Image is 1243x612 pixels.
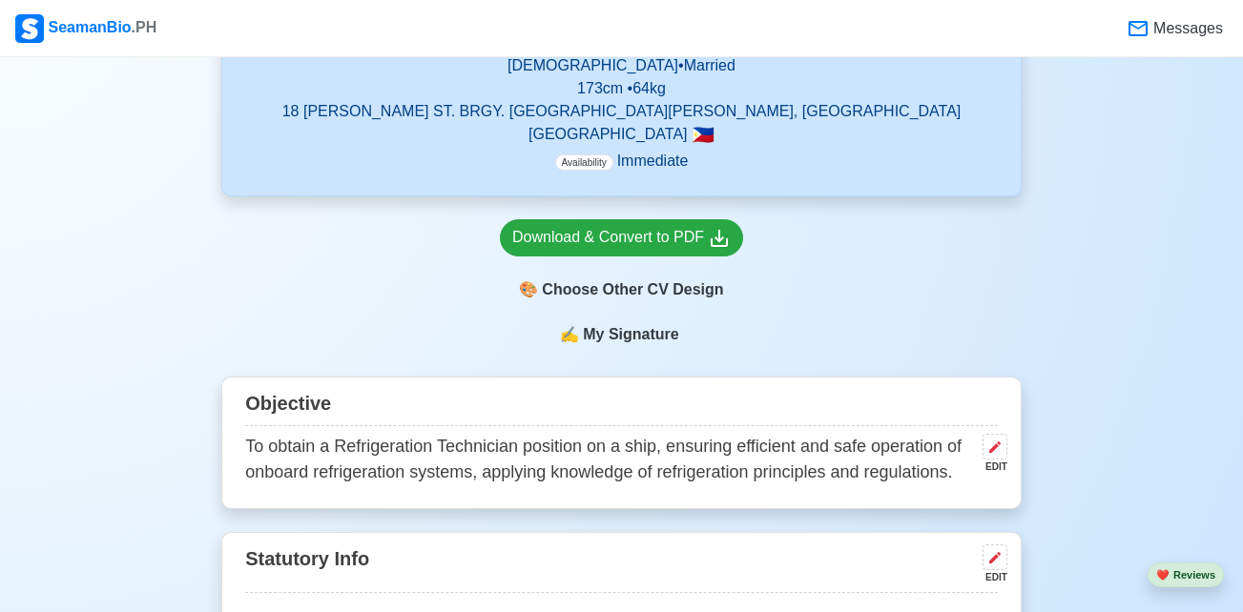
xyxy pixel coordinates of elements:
span: .PH [132,19,157,35]
div: Download & Convert to PDF [512,226,731,250]
div: EDIT [975,459,1007,474]
p: Immediate [555,150,689,173]
div: Choose Other CV Design [500,272,743,308]
span: Availability [555,154,613,171]
p: 173 cm • 64 kg [245,77,998,100]
p: [DEMOGRAPHIC_DATA] • Married [245,54,998,77]
a: Download & Convert to PDF [500,219,743,256]
div: Statutory Info [245,541,998,593]
span: paint [519,278,538,301]
span: 🇵🇭 [692,126,715,144]
span: sign [560,323,579,346]
img: Logo [15,14,44,43]
button: heartReviews [1148,562,1224,588]
p: To obtain a Refrigeration Technician position on a ship, ensuring efficient and safe operation of... [245,434,975,485]
p: 18 [PERSON_NAME] ST. BRGY. [GEOGRAPHIC_DATA][PERSON_NAME], [GEOGRAPHIC_DATA] [245,100,998,123]
div: SeamanBio [15,14,156,43]
div: Objective [245,385,998,426]
span: My Signature [579,323,682,346]
span: Messages [1150,17,1223,40]
p: [GEOGRAPHIC_DATA] [245,123,998,146]
span: heart [1156,569,1170,581]
div: EDIT [975,570,1007,584]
